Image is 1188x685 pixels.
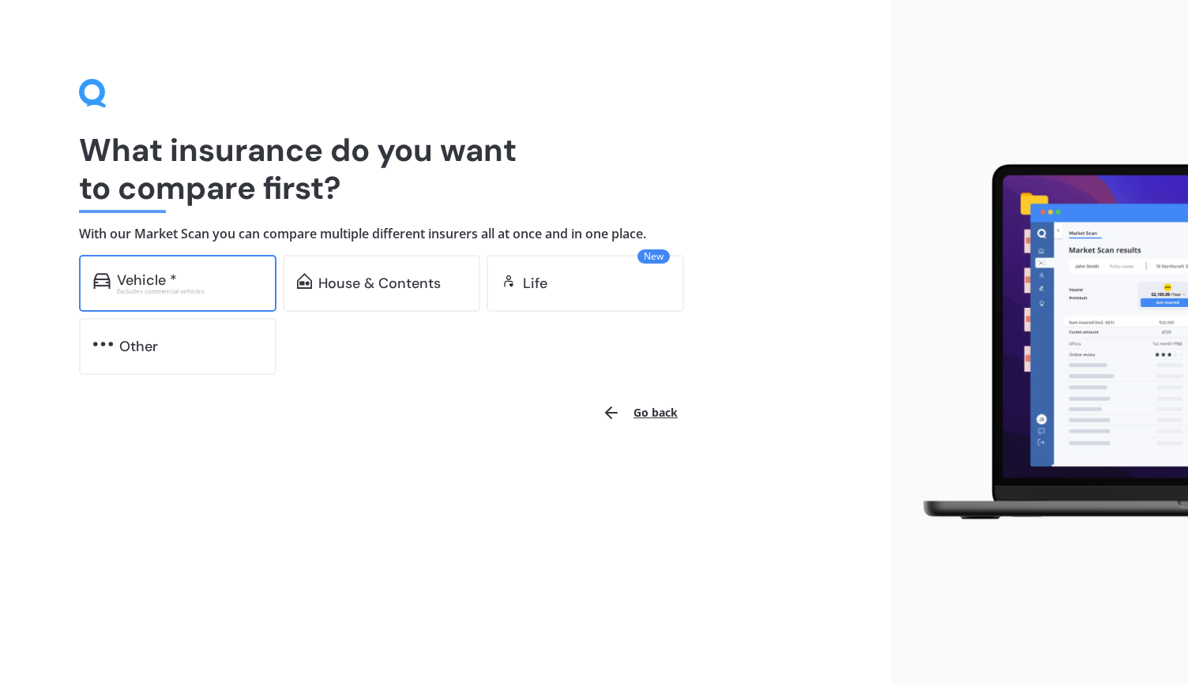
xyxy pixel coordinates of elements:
img: car.f15378c7a67c060ca3f3.svg [93,273,111,289]
h4: With our Market Scan you can compare multiple different insurers all at once and in one place. [79,226,812,242]
img: home-and-contents.b802091223b8502ef2dd.svg [297,273,312,289]
div: Excludes commercial vehicles [117,288,262,294]
div: Other [119,339,158,354]
div: House & Contents [318,275,441,291]
button: Go back [592,394,687,432]
span: New [637,249,670,264]
img: other.81dba5aafe580aa69f38.svg [93,336,113,352]
img: laptop.webp [904,156,1188,530]
h1: What insurance do you want to compare first? [79,131,812,207]
img: life.f720d6a2d7cdcd3ad642.svg [501,273,517,289]
div: Vehicle * [117,272,177,288]
div: Life [523,275,547,291]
